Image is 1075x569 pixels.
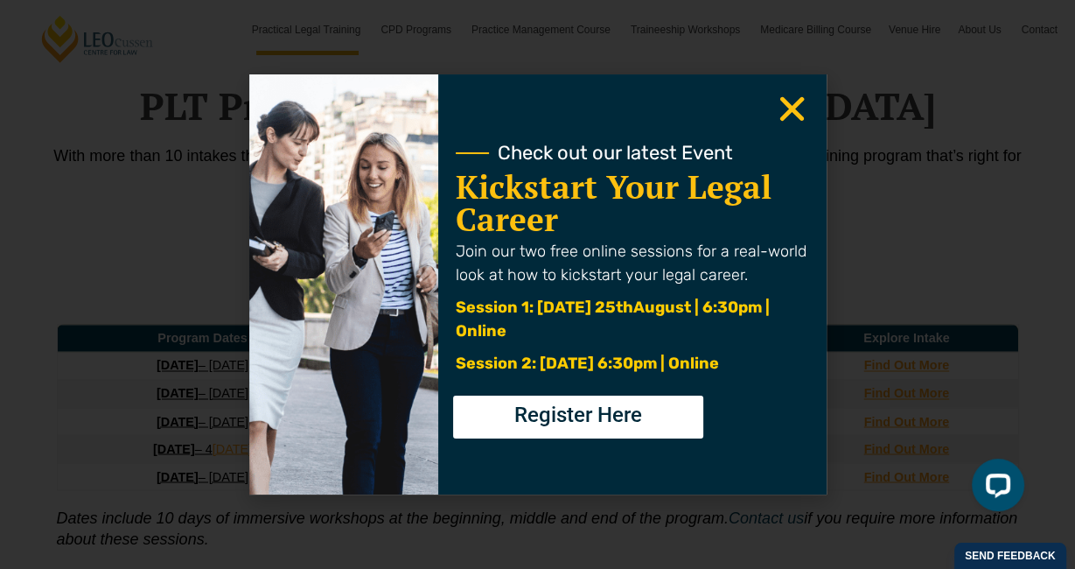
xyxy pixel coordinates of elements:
span: Session 2: [DATE] 6:30pm | Online [456,354,719,373]
span: th [616,298,633,317]
span: Check out our latest Event [498,144,733,163]
span: Register Here [514,404,642,425]
iframe: LiveChat chat widget [958,452,1031,525]
span: Join our two free online sessions for a real-world look at how to kickstart your legal career. [456,242,806,284]
a: Close [775,92,809,126]
a: Kickstart Your Legal Career [456,165,771,241]
span: Session 1: [DATE] 25 [456,298,616,317]
a: Register Here [453,396,703,439]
